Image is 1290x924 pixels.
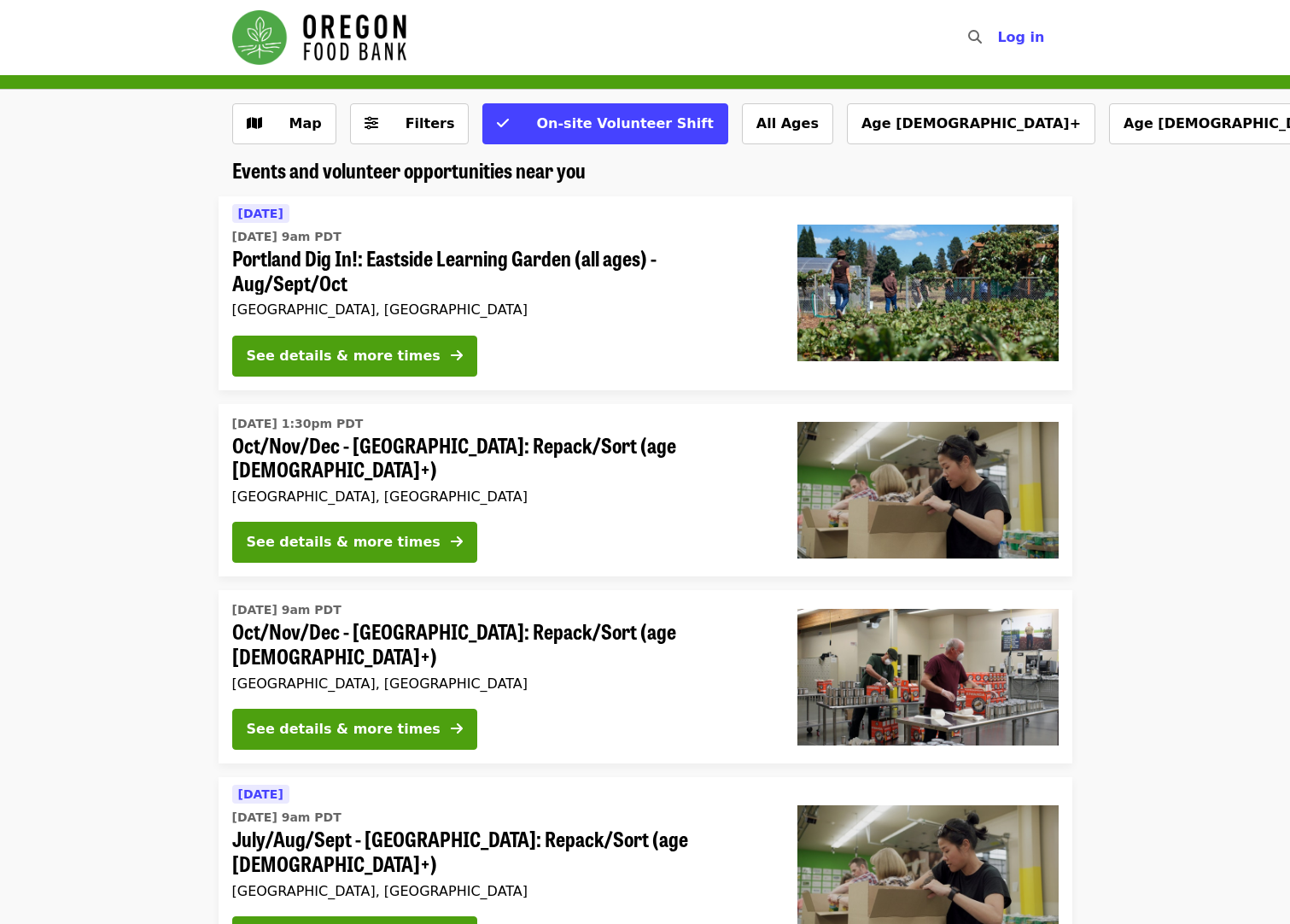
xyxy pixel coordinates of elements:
[797,225,1059,361] img: Portland Dig In!: Eastside Learning Garden (all ages) - Aug/Sept/Oct organized by Oregon Food Bank
[232,601,341,619] time: [DATE] 9am PDT
[219,404,1072,577] a: See details for "Oct/Nov/Dec - Portland: Repack/Sort (age 8+)"
[742,103,833,144] button: All Ages
[247,346,441,366] div: See details & more times
[232,103,336,144] button: Show map view
[232,336,477,377] button: See details & more times
[219,590,1072,763] a: See details for "Oct/Nov/Dec - Portland: Repack/Sort (age 16+)"
[451,348,463,364] i: arrow-right icon
[997,29,1044,45] span: Log in
[232,433,770,482] span: Oct/Nov/Dec - [GEOGRAPHIC_DATA]: Repack/Sort (age [DEMOGRAPHIC_DATA]+)
[232,709,477,750] button: See details & more times
[992,17,1006,58] input: Search
[797,609,1059,746] img: Oct/Nov/Dec - Portland: Repack/Sort (age 16+) organized by Oregon Food Bank
[232,246,770,295] span: Portland Dig In!: Eastside Learning Garden (all ages) - Aug/Sept/Oct
[289,115,322,132] span: Map
[365,115,378,132] i: sliders-h icon
[350,103,470,144] button: Filters (0 selected)
[247,532,441,553] div: See details & more times
[232,488,770,505] div: [GEOGRAPHIC_DATA], [GEOGRAPHIC_DATA]
[797,422,1059,558] img: Oct/Nov/Dec - Portland: Repack/Sort (age 8+) organized by Oregon Food Bank
[451,534,463,550] i: arrow-right icon
[232,809,341,827] time: [DATE] 9am PDT
[232,10,406,65] img: Oregon Food Bank - Home
[247,719,441,740] div: See details & more times
[238,207,283,220] span: [DATE]
[232,619,770,669] span: Oct/Nov/Dec - [GEOGRAPHIC_DATA]: Repack/Sort (age [DEMOGRAPHIC_DATA]+)
[451,721,463,737] i: arrow-right icon
[219,196,1072,390] a: See details for "Portland Dig In!: Eastside Learning Garden (all ages) - Aug/Sept/Oct"
[232,228,341,246] time: [DATE] 9am PDT
[482,103,727,144] button: On-site Volunteer Shift
[984,20,1058,55] button: Log in
[536,115,713,132] span: On-site Volunteer Shift
[232,675,770,692] div: [GEOGRAPHIC_DATA], [GEOGRAPHIC_DATA]
[232,155,586,184] span: Events and volunteer opportunities near you
[968,29,982,45] i: search icon
[232,827,770,876] span: July/Aug/Sept - [GEOGRAPHIC_DATA]: Repack/Sort (age [DEMOGRAPHIC_DATA]+)
[232,415,364,433] time: [DATE] 1:30pm PDT
[497,115,509,132] i: check icon
[247,115,262,132] i: map icon
[232,301,770,318] div: [GEOGRAPHIC_DATA], [GEOGRAPHIC_DATA]
[847,103,1095,144] button: Age [DEMOGRAPHIC_DATA]+
[406,115,455,132] span: Filters
[238,787,283,801] span: [DATE]
[232,883,770,899] div: [GEOGRAPHIC_DATA], [GEOGRAPHIC_DATA]
[232,522,477,563] button: See details & more times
